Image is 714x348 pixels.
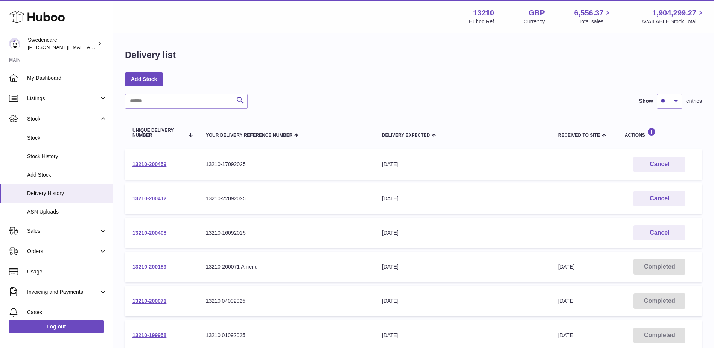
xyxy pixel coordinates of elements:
span: Listings [27,95,99,102]
div: [DATE] [382,298,543,305]
span: Received to Site [558,133,600,138]
span: Add Stock [27,171,107,179]
span: [PERSON_NAME][EMAIL_ADDRESS][PERSON_NAME][DOMAIN_NAME] [28,44,191,50]
a: 13210-200459 [132,161,166,167]
label: Show [639,98,653,105]
span: Sales [27,227,99,235]
span: Orders [27,248,99,255]
span: Your Delivery Reference Number [206,133,293,138]
button: Cancel [633,191,685,206]
span: Total sales [579,18,612,25]
span: [DATE] [558,264,575,270]
span: Stock [27,115,99,122]
span: Stock History [27,153,107,160]
h1: Delivery list [125,49,176,61]
a: 13210-200071 [132,298,166,304]
strong: GBP [528,8,545,18]
div: 13210-22092025 [206,195,367,202]
span: Unique Delivery Number [132,128,184,138]
strong: 13210 [473,8,494,18]
div: 13210-17092025 [206,161,367,168]
a: Log out [9,320,104,333]
a: 13210-200412 [132,195,166,201]
a: 13210-200408 [132,230,166,236]
span: AVAILABLE Stock Total [641,18,705,25]
span: Delivery Expected [382,133,430,138]
span: Cases [27,309,107,316]
span: [DATE] [558,332,575,338]
span: ASN Uploads [27,208,107,215]
div: Huboo Ref [469,18,494,25]
div: [DATE] [382,229,543,237]
div: 13210-16092025 [206,229,367,237]
div: [DATE] [382,263,543,270]
div: Swedencare [28,37,96,51]
a: 13210-200189 [132,264,166,270]
span: Invoicing and Payments [27,288,99,296]
span: Usage [27,268,107,275]
span: entries [686,98,702,105]
a: 13210-199958 [132,332,166,338]
div: [DATE] [382,161,543,168]
div: 13210-200071 Amend [206,263,367,270]
div: Currency [524,18,545,25]
button: Cancel [633,157,685,172]
img: simon.shaw@swedencare.co.uk [9,38,20,49]
a: 1,904,299.27 AVAILABLE Stock Total [641,8,705,25]
div: 13210 04092025 [206,298,367,305]
div: [DATE] [382,195,543,202]
span: Stock [27,134,107,142]
div: Actions [625,128,694,138]
span: 1,904,299.27 [652,8,696,18]
a: Add Stock [125,72,163,86]
span: Delivery History [27,190,107,197]
span: My Dashboard [27,75,107,82]
div: 13210 01092025 [206,332,367,339]
span: [DATE] [558,298,575,304]
div: [DATE] [382,332,543,339]
button: Cancel [633,225,685,241]
a: 6,556.37 Total sales [574,8,612,25]
span: 6,556.37 [574,8,604,18]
